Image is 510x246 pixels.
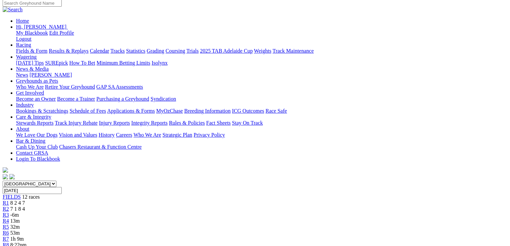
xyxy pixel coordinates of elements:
[69,108,106,114] a: Schedule of Fees
[16,84,44,90] a: Who We Are
[16,72,28,78] a: News
[16,126,29,132] a: About
[126,48,146,54] a: Statistics
[16,24,66,30] span: Hi, [PERSON_NAME]
[16,108,68,114] a: Bookings & Scratchings
[16,132,57,138] a: We Love Our Dogs
[9,174,15,179] img: twitter.svg
[16,30,48,36] a: My Blackbook
[16,48,47,54] a: Fields & Form
[10,224,20,230] span: 32m
[3,230,9,236] a: R6
[55,120,97,126] a: Track Injury Rebate
[163,132,192,138] a: Strategic Plan
[151,96,176,102] a: Syndication
[3,224,9,230] a: R5
[16,30,502,42] div: Hi, [PERSON_NAME]
[107,108,155,114] a: Applications & Forms
[3,167,8,173] img: logo-grsa-white.png
[16,144,58,150] a: Cash Up Your Club
[16,108,502,114] div: Industry
[3,7,23,13] img: Search
[265,108,287,114] a: Race Safe
[232,108,264,114] a: ICG Outcomes
[16,120,53,126] a: Stewards Reports
[3,187,62,194] input: Select date
[16,150,48,156] a: Contact GRSA
[3,212,9,218] a: R3
[45,84,95,90] a: Retire Your Greyhound
[3,218,9,224] a: R4
[3,174,8,179] img: facebook.svg
[16,36,31,42] a: Logout
[3,194,21,200] a: FIELDS
[16,96,56,102] a: Become an Owner
[69,60,95,66] a: How To Bet
[232,120,263,126] a: Stay On Track
[10,218,20,224] span: 13m
[16,72,502,78] div: News & Media
[16,60,44,66] a: [DATE] Tips
[16,84,502,90] div: Greyhounds as Pets
[16,66,49,72] a: News & Media
[59,144,142,150] a: Chasers Restaurant & Function Centre
[194,132,225,138] a: Privacy Policy
[206,120,231,126] a: Fact Sheets
[186,48,199,54] a: Trials
[10,200,25,206] span: 8 2 4 7
[10,230,20,236] span: 53m
[134,132,161,138] a: Who We Are
[22,194,40,200] span: 12 races
[96,96,149,102] a: Purchasing a Greyhound
[3,200,9,206] a: R1
[59,132,97,138] a: Vision and Values
[49,48,88,54] a: Results & Replays
[200,48,253,54] a: 2025 TAB Adelaide Cup
[10,206,25,212] span: 7 1 8 4
[57,96,95,102] a: Become a Trainer
[254,48,271,54] a: Weights
[16,102,34,108] a: Industry
[131,120,168,126] a: Integrity Reports
[49,30,74,36] a: Edit Profile
[45,60,68,66] a: SUREpick
[99,120,130,126] a: Injury Reports
[116,132,132,138] a: Careers
[16,78,58,84] a: Greyhounds as Pets
[10,212,19,218] span: -6m
[147,48,164,54] a: Grading
[16,18,29,24] a: Home
[16,48,502,54] div: Racing
[152,60,168,66] a: Isolynx
[273,48,314,54] a: Track Maintenance
[16,144,502,150] div: Bar & Dining
[3,206,9,212] a: R2
[16,24,68,30] a: Hi, [PERSON_NAME]
[156,108,183,114] a: MyOzChase
[184,108,231,114] a: Breeding Information
[29,72,72,78] a: [PERSON_NAME]
[16,114,51,120] a: Care & Integrity
[96,84,143,90] a: GAP SA Assessments
[98,132,114,138] a: History
[16,132,502,138] div: About
[169,120,205,126] a: Rules & Policies
[16,60,502,66] div: Wagering
[16,90,44,96] a: Get Involved
[166,48,185,54] a: Coursing
[16,120,502,126] div: Care & Integrity
[96,60,150,66] a: Minimum Betting Limits
[16,96,502,102] div: Get Involved
[16,156,60,162] a: Login To Blackbook
[3,236,9,242] a: R7
[16,54,37,60] a: Wagering
[90,48,109,54] a: Calendar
